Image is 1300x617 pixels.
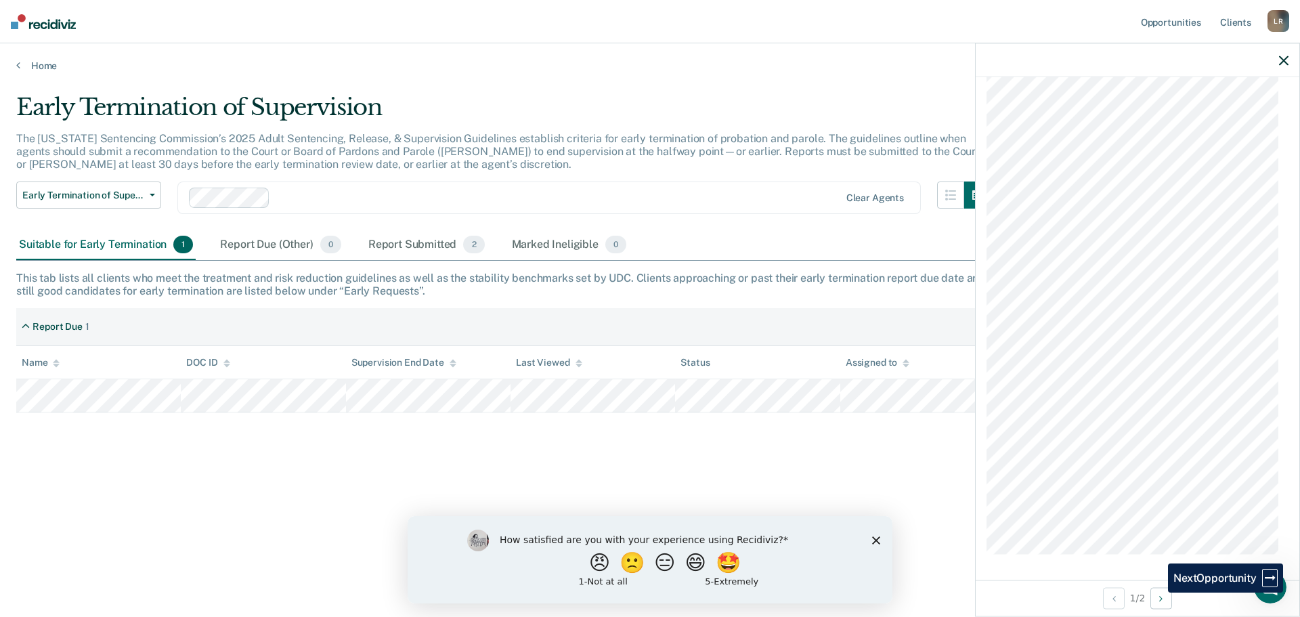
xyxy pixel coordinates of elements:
[408,516,892,603] iframe: Survey by Kim from Recidiviz
[232,438,254,460] button: Send a message…
[516,357,582,368] div: Last Viewed
[238,5,262,30] div: Close
[60,100,85,110] span: Rajan
[351,357,456,368] div: Supervision End Date
[320,236,341,253] span: 0
[217,230,343,260] div: Report Due (Other)
[186,357,230,368] div: DOC ID
[21,444,32,454] button: Emoji picker
[22,190,144,201] span: Early Termination of Supervision
[173,236,193,253] span: 1
[22,357,60,368] div: Name
[16,230,196,260] div: Suitable for Early Termination
[1103,587,1125,609] button: Previous Opportunity
[1254,571,1286,603] iframe: Intercom live chat
[66,7,95,17] h1: Rajan
[11,14,76,29] img: Recidiviz
[85,100,148,110] span: from Recidiviz
[11,78,260,201] div: Profile image for RajanRajanfrom RecidivizHi [PERSON_NAME],We made some changes to simplify how w...
[680,357,710,368] div: Status
[28,148,243,174] div: We made some changes to simplify how we surface clients:
[66,17,126,30] p: Active 1h ago
[32,321,83,333] div: Report Due
[16,272,1284,297] div: This tab lists all clients who meet the treatment and risk reduction guidelines as well as the st...
[846,192,904,204] div: Clear agents
[28,127,243,141] div: Hi [PERSON_NAME],
[212,5,238,31] button: Home
[85,321,89,333] div: 1
[64,444,75,454] button: Upload attachment
[976,580,1299,616] div: 1 / 2
[39,7,60,29] img: Profile image for Rajan
[16,132,980,171] p: The [US_STATE] Sentencing Commission’s 2025 Adult Sentencing, Release, & Supervision Guidelines e...
[12,415,259,438] textarea: Message…
[16,60,1284,72] a: Home
[509,230,630,260] div: Marked Ineligible
[11,78,260,217] div: Rajan says…
[86,444,97,454] button: Start recording
[1267,10,1289,32] div: L R
[28,95,49,116] img: Profile image for Rajan
[9,5,35,31] button: go back
[16,93,991,132] div: Early Termination of Supervision
[463,236,484,253] span: 2
[366,230,487,260] div: Report Submitted
[43,444,53,454] button: Gif picker
[605,236,626,253] span: 0
[846,357,909,368] div: Assigned to
[1150,587,1172,609] button: Next Opportunity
